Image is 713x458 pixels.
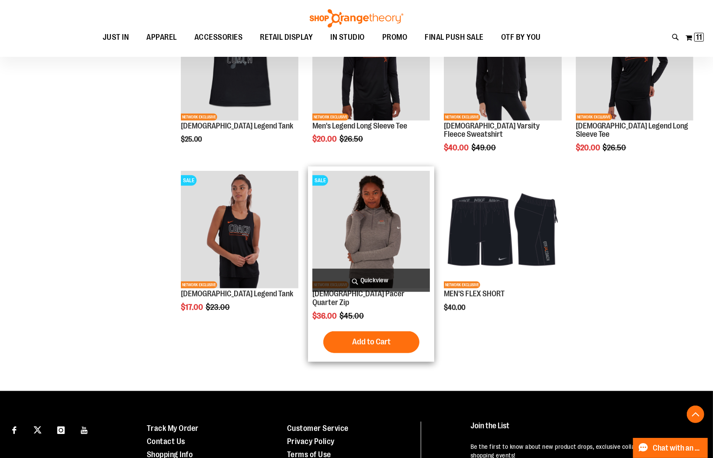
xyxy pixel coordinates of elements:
[181,175,197,186] span: SALE
[181,289,293,298] a: [DEMOGRAPHIC_DATA] Legend Tank
[308,167,434,362] div: product
[444,143,470,152] span: $40.00
[147,424,199,433] a: Track My Order
[312,3,430,120] img: OTF Mens Coach FA22 Legend 2.0 LS Tee - Black primary image
[308,9,405,28] img: Shop Orangetheory
[444,114,480,121] span: NETWORK EXCLUSIVE
[181,121,293,130] a: [DEMOGRAPHIC_DATA] Legend Tank
[312,171,430,290] a: Product image for Ladies Pacer Quarter ZipSALENETWORK EXCLUSIVE
[312,121,407,130] a: Men's Legend Long Sleeve Tee
[181,3,298,120] img: OTF Ladies Coach FA23 Legend Tank - Black primary image
[147,437,185,446] a: Contact Us
[653,444,703,452] span: Chat with an Expert
[7,422,22,437] a: Visit our Facebook page
[444,171,561,290] a: Product image for MEN'S FLEX SHORTNETWORK EXCLUSIVE
[312,135,338,143] span: $20.00
[444,281,480,288] span: NETWORK EXCLUSIVE
[576,114,612,121] span: NETWORK EXCLUSIVE
[312,312,338,320] span: $36.00
[181,114,217,121] span: NETWORK EXCLUSIVE
[312,289,405,307] a: [DEMOGRAPHIC_DATA] Pacer Quarter Zip
[331,28,365,47] span: IN STUDIO
[312,175,328,186] span: SALE
[576,3,693,121] a: OTF Ladies Coach FA22 Legend LS Tee - Black primary imageSALENETWORK EXCLUSIVE
[696,33,702,42] span: 11
[576,121,689,139] a: [DEMOGRAPHIC_DATA] Legend Long Sleeve Tee
[181,135,203,143] span: $25.00
[444,121,540,139] a: [DEMOGRAPHIC_DATA] Varsity Fleece Sweatshirt
[633,438,708,458] button: Chat with an Expert
[444,304,467,312] span: $40.00
[687,406,704,423] button: Back To Top
[181,281,217,288] span: NETWORK EXCLUSIVE
[177,167,303,334] div: product
[382,28,408,47] span: PROMO
[339,135,364,143] span: $26.50
[339,312,365,320] span: $45.00
[312,171,430,288] img: Product image for Ladies Pacer Quarter Zip
[181,303,204,312] span: $17.00
[30,422,45,437] a: Visit our X page
[440,167,566,334] div: product
[323,331,419,353] button: Add to Cart
[287,424,349,433] a: Customer Service
[501,28,541,47] span: OTF BY YOU
[352,337,391,347] span: Add to Cart
[576,143,602,152] span: $20.00
[53,422,69,437] a: Visit our Instagram page
[312,3,430,121] a: OTF Mens Coach FA22 Legend 2.0 LS Tee - Black primary imageSALENETWORK EXCLUSIVE
[206,303,231,312] span: $23.00
[444,289,505,298] a: MEN'S FLEX SHORT
[444,3,561,121] a: OTF Ladies Coach FA22 Varsity Fleece Full Zip - Black primary imageSALENETWORK EXCLUSIVE
[260,28,313,47] span: RETAIL DISPLAY
[471,143,497,152] span: $49.00
[576,3,693,120] img: OTF Ladies Coach FA22 Legend LS Tee - Black primary image
[471,422,695,438] h4: Join the List
[425,28,484,47] span: FINAL PUSH SALE
[147,28,177,47] span: APPAREL
[444,3,561,120] img: OTF Ladies Coach FA22 Varsity Fleece Full Zip - Black primary image
[287,437,335,446] a: Privacy Policy
[444,171,561,288] img: Product image for MEN'S FLEX SHORT
[181,3,298,121] a: OTF Ladies Coach FA23 Legend Tank - Black primary imageNETWORK EXCLUSIVE
[312,269,430,292] a: Quickview
[312,114,349,121] span: NETWORK EXCLUSIVE
[603,143,628,152] span: $26.50
[77,422,92,437] a: Visit our Youtube page
[181,171,298,290] a: OTF Ladies Coach FA22 Legend Tank - Black primary imageSALENETWORK EXCLUSIVE
[194,28,243,47] span: ACCESSORIES
[34,426,42,434] img: Twitter
[181,171,298,288] img: OTF Ladies Coach FA22 Legend Tank - Black primary image
[103,28,129,47] span: JUST IN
